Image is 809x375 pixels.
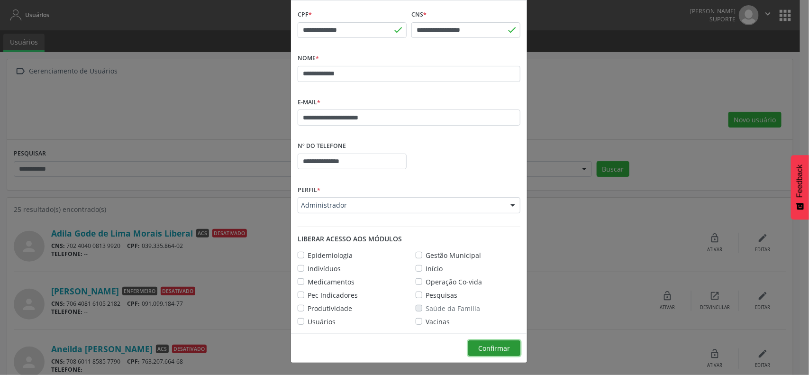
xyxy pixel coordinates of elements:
[426,277,482,287] label: Operação Co-vida
[411,8,427,22] label: CNS
[791,155,809,220] button: Feedback - Mostrar pesquisa
[796,165,804,198] span: Feedback
[479,344,510,353] span: Confirmar
[308,264,341,274] label: Indivíduos
[308,277,355,287] label: Medicamentos
[308,290,358,300] label: Pec Indicadores
[468,340,520,357] button: Confirmar
[298,183,320,197] label: Perfil
[301,201,501,210] span: Administrador
[308,303,352,313] label: Produtividade
[308,250,353,260] label: Epidemiologia
[298,234,520,244] div: Liberar acesso aos módulos
[426,317,450,327] label: Vacinas
[393,25,403,35] span: done
[298,95,320,110] label: E-mail
[298,8,312,22] label: CPF
[298,139,346,154] label: Nº do Telefone
[426,264,443,274] label: Início
[308,317,336,327] label: Usuários
[426,303,480,313] label: Saúde da Família
[507,25,517,35] span: done
[298,51,319,66] label: Nome
[426,290,457,300] label: Pesquisas
[426,250,481,260] label: Gestão Municipal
